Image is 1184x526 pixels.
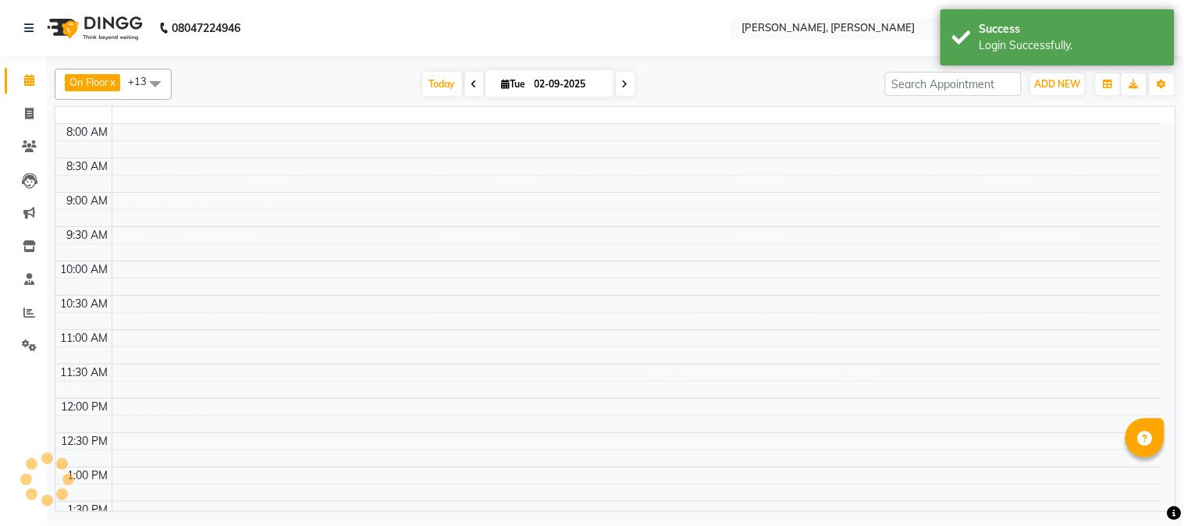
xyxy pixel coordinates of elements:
[423,72,462,96] span: Today
[58,296,112,312] div: 10:30 AM
[69,76,108,88] span: On Floor
[498,78,530,90] span: Tue
[58,261,112,278] div: 10:00 AM
[58,364,112,381] div: 11:30 AM
[980,21,1163,37] div: Success
[65,467,112,484] div: 1:00 PM
[64,227,112,243] div: 9:30 AM
[128,75,158,87] span: +13
[980,37,1163,54] div: Login Successfully.
[58,330,112,347] div: 11:00 AM
[64,193,112,209] div: 9:00 AM
[108,76,116,88] a: x
[59,433,112,450] div: 12:30 PM
[40,6,147,50] img: logo
[64,158,112,175] div: 8:30 AM
[885,72,1022,96] input: Search Appointment
[530,73,608,96] input: 2025-09-02
[1035,78,1081,90] span: ADD NEW
[65,502,112,518] div: 1:30 PM
[59,399,112,415] div: 12:00 PM
[1031,73,1085,95] button: ADD NEW
[172,6,240,50] b: 08047224946
[64,124,112,140] div: 8:00 AM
